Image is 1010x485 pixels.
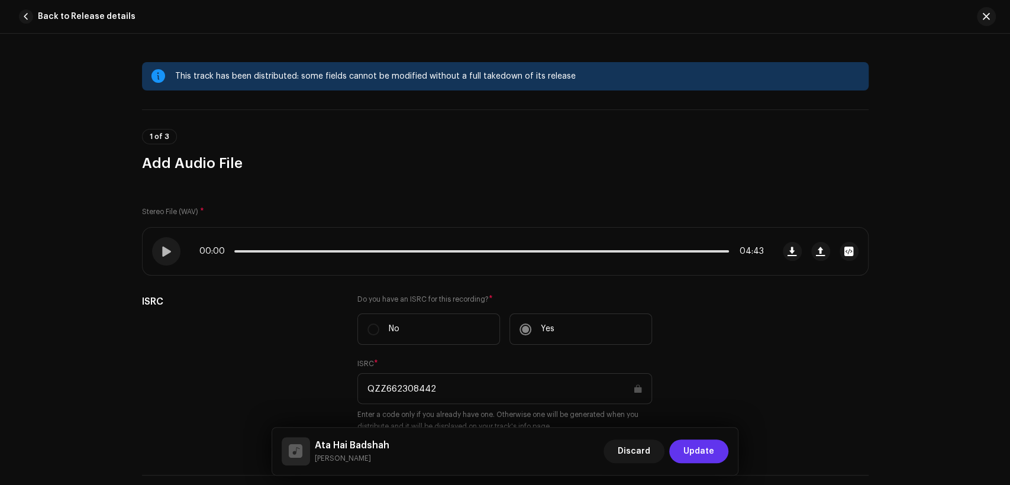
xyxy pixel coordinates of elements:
small: Enter a code only if you already have one. Otherwise one will be generated when you distribute an... [357,409,652,432]
span: Update [683,439,714,463]
small: Ata Hai Badshah [315,452,389,464]
div: This track has been distributed: some fields cannot be modified without a full takedown of its re... [175,69,859,83]
label: ISRC [357,359,378,368]
label: Do you have an ISRC for this recording? [357,295,652,304]
h3: Add Audio File [142,154,869,173]
span: Discard [618,439,650,463]
input: ABXYZ####### [357,373,652,404]
span: 00:00 [199,247,230,256]
p: Yes [541,323,554,335]
h5: Ata Hai Badshah [315,438,389,452]
h5: ISRC [142,295,339,309]
p: No [389,323,399,335]
span: 04:43 [734,247,764,256]
button: Discard [604,439,664,463]
button: Update [669,439,728,463]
